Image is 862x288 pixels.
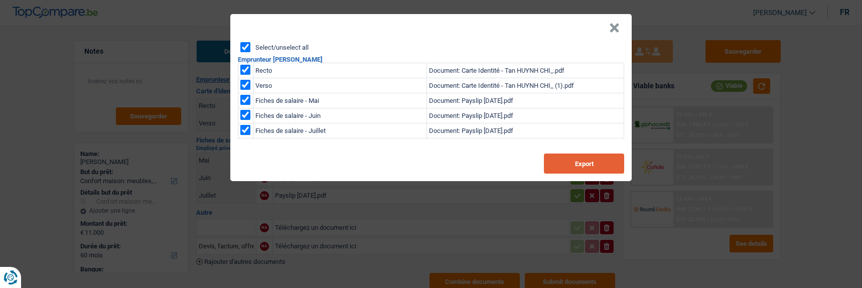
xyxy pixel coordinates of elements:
[253,108,427,123] td: Fiches de salaire - Juin
[253,78,427,93] td: Verso
[253,63,427,78] td: Recto
[427,123,624,138] td: Document: Payslip [DATE].pdf
[255,44,309,51] label: Select/unselect all
[544,154,624,174] button: Export
[253,93,427,108] td: Fiches de salaire - Mai
[427,93,624,108] td: Document: Payslip [DATE].pdf
[427,108,624,123] td: Document: Payslip [DATE].pdf
[253,123,427,138] td: Fiches de salaire - Juillet
[609,23,620,33] button: Close
[238,56,624,63] h2: Emprunteur [PERSON_NAME]
[427,63,624,78] td: Document: Carte Identité - Tan HUYNH CHI_.pdf
[427,78,624,93] td: Document: Carte Identité - Tan HUYNH CHI_ (1).pdf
